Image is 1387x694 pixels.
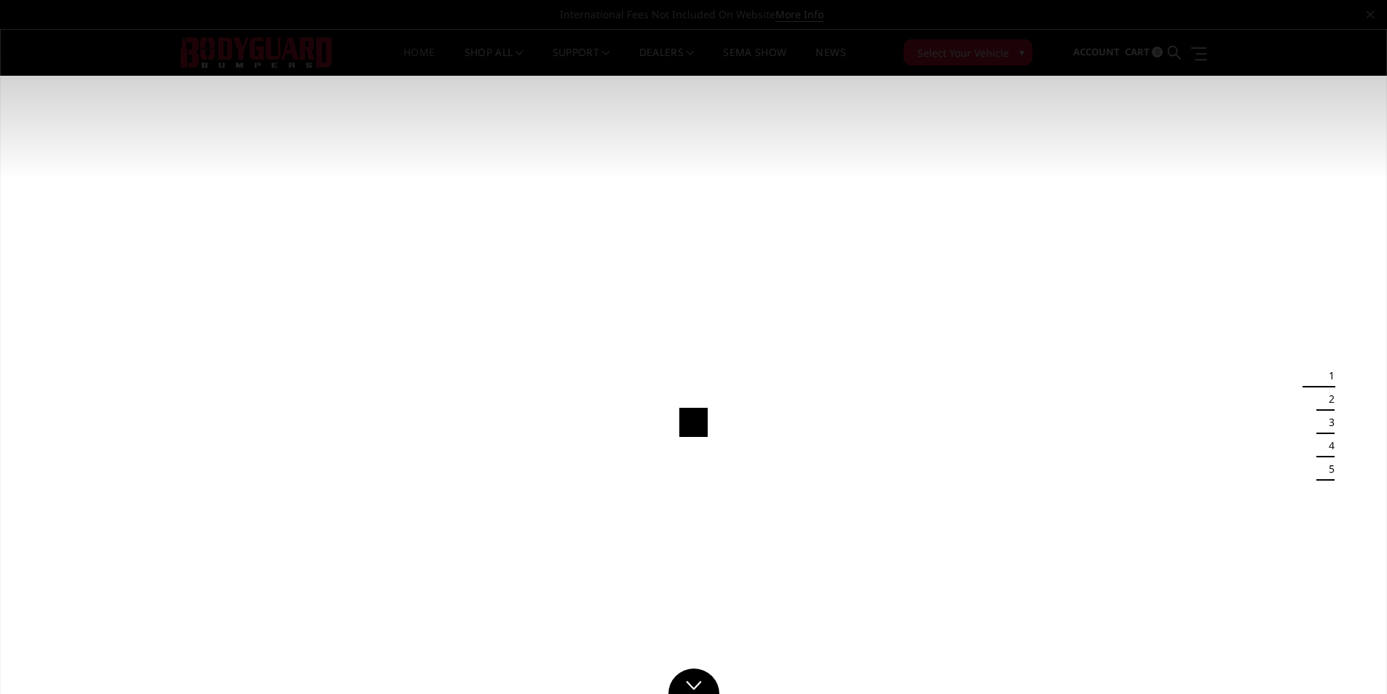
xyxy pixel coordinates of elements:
span: Cart [1125,45,1150,58]
button: Select Your Vehicle [904,39,1032,66]
a: Cart 0 [1125,33,1163,72]
a: Dealers [639,47,695,76]
a: Home [403,47,435,76]
a: More Info [775,7,823,22]
a: News [815,47,845,76]
span: ▾ [1019,44,1024,60]
span: 0 [1152,47,1163,58]
img: BODYGUARD BUMPERS [181,37,333,67]
button: 4 of 5 [1320,434,1335,457]
a: Support [553,47,610,76]
a: SEMA Show [723,47,786,76]
button: 5 of 5 [1320,457,1335,481]
span: Account [1073,45,1120,58]
a: shop all [465,47,523,76]
button: 2 of 5 [1320,387,1335,411]
span: Select Your Vehicle [917,45,1009,60]
button: 3 of 5 [1320,411,1335,434]
a: Account [1073,33,1120,72]
a: Click to Down [668,669,719,694]
button: 1 of 5 [1320,364,1335,387]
